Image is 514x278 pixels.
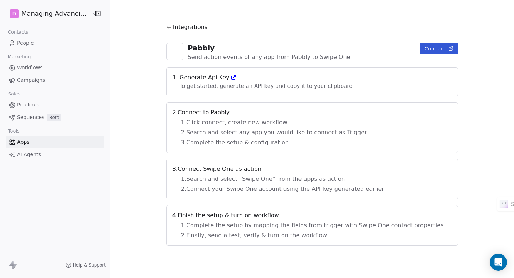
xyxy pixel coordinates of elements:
span: Campaigns [17,76,45,84]
button: Connect [420,43,458,54]
span: Tools [5,126,22,136]
img: pabbly.svg [170,46,180,56]
span: Contacts [5,27,31,38]
span: 3 . Connect Swipe One as action [172,165,452,173]
a: AI Agents [6,149,104,160]
a: Campaigns [6,74,104,86]
span: 2 . Connect to Pabbly [172,108,452,117]
span: Pipelines [17,101,39,109]
a: Connect [420,43,458,61]
a: Pipelines [6,99,104,111]
span: 1 . Search and select “Swipe One” from the apps as action [181,175,444,183]
span: 1 . Complete the setup by mapping the fields from trigger with Swipe One contact properties [181,221,444,230]
span: AI Agents [17,151,41,158]
span: 4 . Finish the setup & turn on workflow [172,211,452,220]
span: 2 . Search and select any app you would like to connect as Trigger [181,128,444,137]
span: Sequences [17,114,44,121]
a: People [6,37,104,49]
div: Open Intercom Messenger [490,254,507,271]
span: D [12,10,16,17]
span: Marketing [5,51,34,62]
span: Help & Support [73,262,106,268]
span: Managing Advancing Wealth [21,9,90,18]
a: Workflows [6,62,104,74]
button: DManaging Advancing Wealth [9,8,87,20]
span: Apps [17,138,30,146]
span: 2 . Connect your Swipe One account using the API key generated earlier [181,185,444,193]
span: Beta [47,114,61,121]
a: Help & Support [66,262,106,268]
span: Workflows [17,64,43,71]
span: Sales [5,89,24,99]
a: SequencesBeta [6,111,104,123]
span: To get started, generate an API key and copy it to your clipboard [172,83,360,89]
div: Pabbly [188,43,351,53]
div: Send action events of any app from Pabbly to Swipe One [188,53,351,61]
span: People [17,39,34,47]
span: 2 . Finally, send a test, verify & turn on the workflow [181,231,444,240]
span: 3 . Complete the setup & configuration [181,138,444,147]
a: Apps [6,136,104,148]
span: Integrations [173,23,208,31]
span: 1. Generate Api Key [172,73,452,82]
a: Integrations [166,23,458,37]
span: 1 . Click connect, create new workflow [181,118,444,127]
